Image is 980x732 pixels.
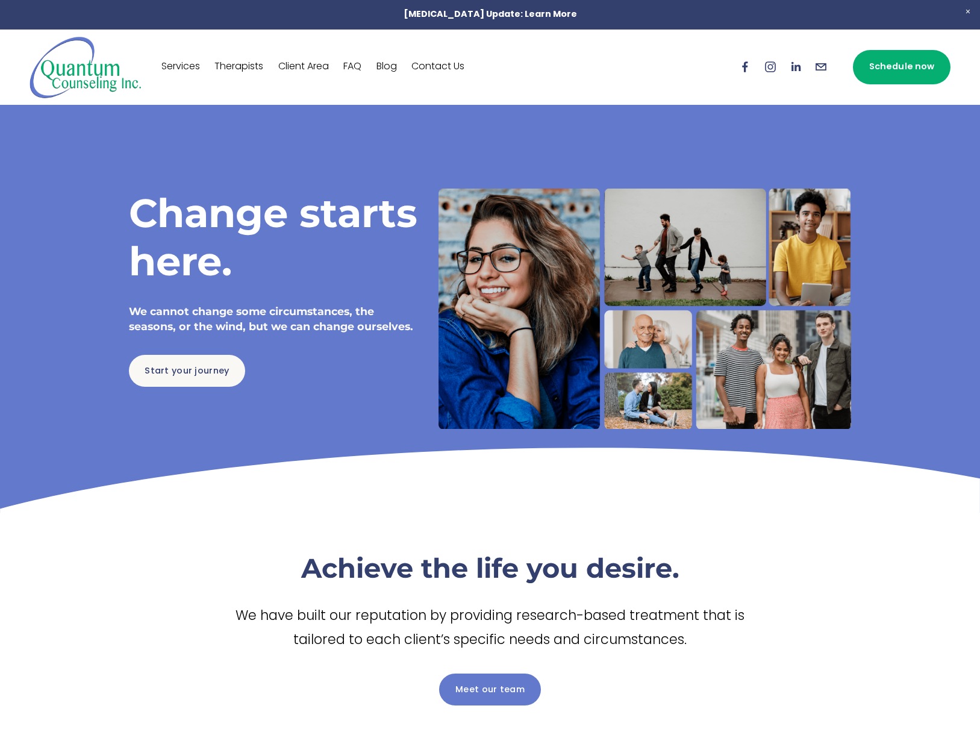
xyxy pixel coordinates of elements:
a: LinkedIn [789,60,802,74]
h4: We cannot change some circumstances, the seasons, or the wind, but we can change ourselves. [129,304,418,334]
a: Schedule now [853,50,950,84]
a: Blog [376,57,397,77]
a: Facebook [738,60,752,74]
a: info@quantumcounselinginc.com [814,60,828,74]
h2: Achieve the life you desire. [219,551,761,586]
a: Instagram [764,60,777,74]
h1: Change starts here. [129,189,418,286]
img: Quantum Counseling Inc. | Change starts here. [30,36,142,99]
a: Meet our team [439,674,540,705]
a: Contact Us [411,57,464,77]
a: Client Area [278,57,329,77]
a: FAQ [343,57,361,77]
a: Start your journey [129,355,246,387]
a: Therapists [214,57,263,77]
a: Services [161,57,200,77]
p: We have built our reputation by providing research-based treatment that is tailored to each clien... [219,605,761,654]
